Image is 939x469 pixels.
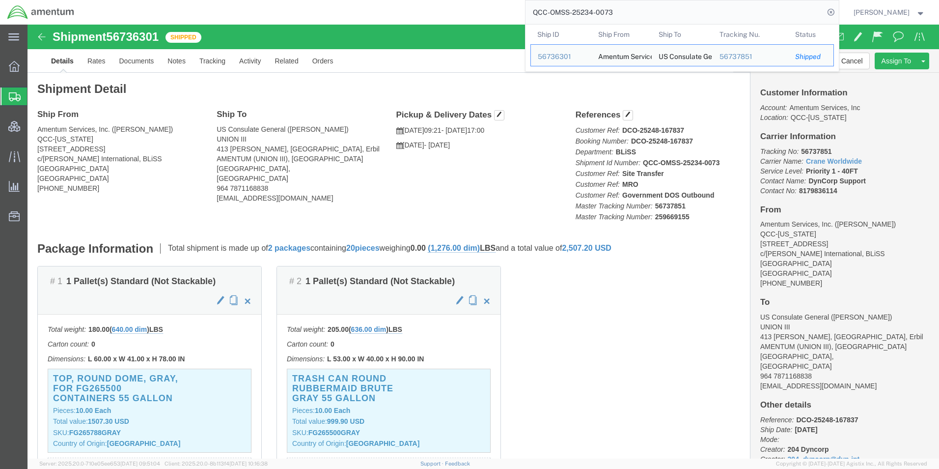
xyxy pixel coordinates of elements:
[229,461,268,467] span: [DATE] 10:16:38
[530,25,839,71] table: Search Results
[39,461,160,467] span: Server: 2025.20.0-710e05ee653
[659,45,706,66] div: US Consulate General
[788,25,834,44] th: Status
[598,45,645,66] div: Amentum Services, Inc.
[525,0,824,24] input: Search for shipment number, reference number
[776,460,927,468] span: Copyright © [DATE]-[DATE] Agistix Inc., All Rights Reserved
[652,25,713,44] th: Ship To
[538,52,584,62] div: 56736301
[445,461,470,467] a: Feedback
[530,25,591,44] th: Ship ID
[165,461,268,467] span: Client: 2025.20.0-8b113f4
[7,5,75,20] img: logo
[591,25,652,44] th: Ship From
[719,52,781,62] div: 56737851
[854,7,910,18] span: Jason Martin
[420,461,445,467] a: Support
[28,25,939,459] iframe: FS Legacy Container
[120,461,160,467] span: [DATE] 09:51:04
[712,25,788,44] th: Tracking Nu.
[853,6,926,18] button: [PERSON_NAME]
[795,52,827,62] div: Shipped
